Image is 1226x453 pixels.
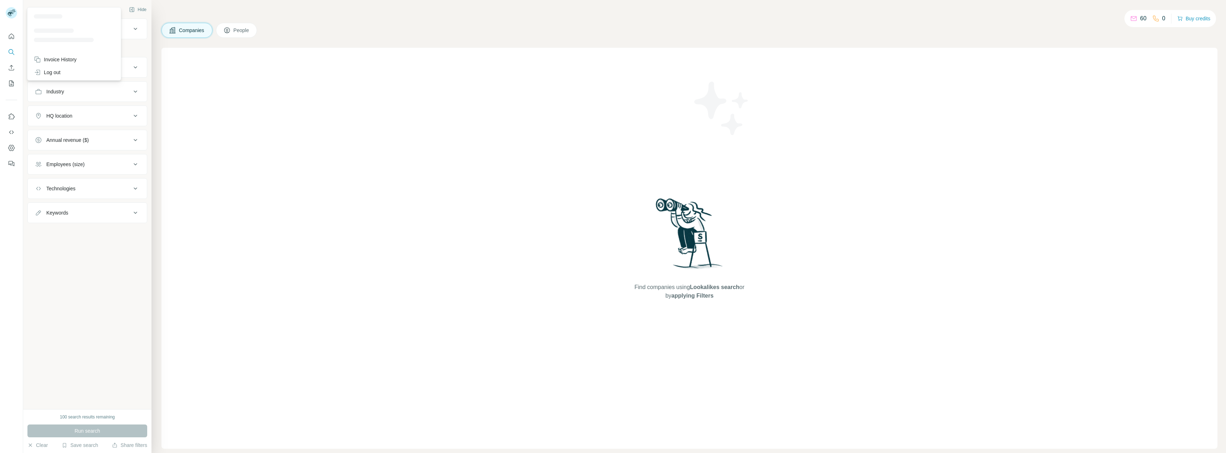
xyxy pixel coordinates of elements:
button: Enrich CSV [6,61,17,74]
span: Companies [179,27,205,34]
button: Keywords [28,204,147,221]
span: People [233,27,250,34]
button: My lists [6,77,17,90]
h4: Search [161,9,1217,19]
div: Invoice History [34,56,77,63]
div: Employees (size) [46,161,84,168]
button: Use Surfe API [6,126,17,139]
button: Share filters [112,442,147,449]
div: 100 search results remaining [60,414,115,420]
button: Quick start [6,30,17,43]
button: Employees (size) [28,156,147,173]
p: 60 [1140,14,1147,23]
button: Technologies [28,180,147,197]
span: Find companies using or by [632,283,746,300]
div: HQ location [46,112,72,119]
button: Clear [27,442,48,449]
button: Search [6,46,17,58]
div: Technologies [46,185,76,192]
button: Feedback [6,157,17,170]
button: Use Surfe on LinkedIn [6,110,17,123]
img: Surfe Illustration - Stars [690,76,754,140]
button: HQ location [28,107,147,124]
button: Save search [62,442,98,449]
img: Surfe Illustration - Woman searching with binoculars [653,196,727,276]
button: Industry [28,83,147,100]
div: New search [27,6,50,13]
button: Buy credits [1177,14,1210,24]
button: Dashboard [6,141,17,154]
button: Annual revenue ($) [28,132,147,149]
div: Annual revenue ($) [46,137,89,144]
button: Hide [124,4,151,15]
span: Lookalikes search [690,284,740,290]
div: Industry [46,88,64,95]
p: 0 [1162,14,1165,23]
span: applying Filters [671,293,714,299]
div: Log out [34,69,61,76]
div: Keywords [46,209,68,216]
